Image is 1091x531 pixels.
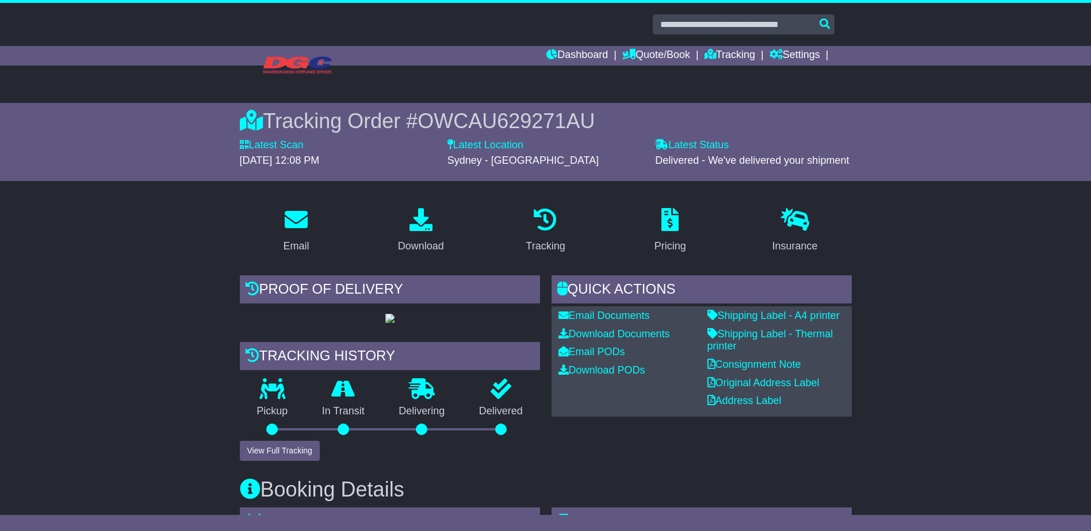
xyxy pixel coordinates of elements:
[558,346,625,357] a: Email PODs
[647,204,694,258] a: Pricing
[707,310,840,321] a: Shipping Label - A4 printer
[705,46,755,66] a: Tracking
[240,155,320,166] span: [DATE] 12:08 PM
[707,359,801,370] a: Consignment Note
[770,46,820,66] a: Settings
[622,46,690,66] a: Quote/Book
[772,238,818,254] div: Insurance
[558,328,670,340] a: Download Documents
[382,405,462,418] p: Delivering
[552,275,852,306] div: Quick Actions
[707,395,782,406] a: Address Label
[707,377,820,388] a: Original Address Label
[655,139,729,152] label: Latest Status
[240,275,540,306] div: Proof of Delivery
[240,441,320,461] button: View Full Tracking
[283,238,309,254] div: Email
[654,238,686,254] div: Pricing
[418,109,595,133] span: OWCAU629271AU
[558,364,645,376] a: Download PODs
[240,139,304,152] label: Latest Scan
[526,238,565,254] div: Tracking
[240,405,305,418] p: Pickup
[305,405,382,418] p: In Transit
[385,314,395,323] img: GetPodImage
[462,405,540,418] p: Delivered
[391,204,451,258] a: Download
[655,155,849,166] span: Delivered - We've delivered your shipment
[275,204,316,258] a: Email
[765,204,825,258] a: Insurance
[707,328,833,352] a: Shipping Label - Thermal printer
[546,46,608,66] a: Dashboard
[240,109,852,133] div: Tracking Order #
[240,342,540,373] div: Tracking history
[398,238,444,254] div: Download
[518,204,572,258] a: Tracking
[558,310,650,321] a: Email Documents
[447,139,523,152] label: Latest Location
[447,155,599,166] span: Sydney - [GEOGRAPHIC_DATA]
[240,478,852,501] h3: Booking Details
